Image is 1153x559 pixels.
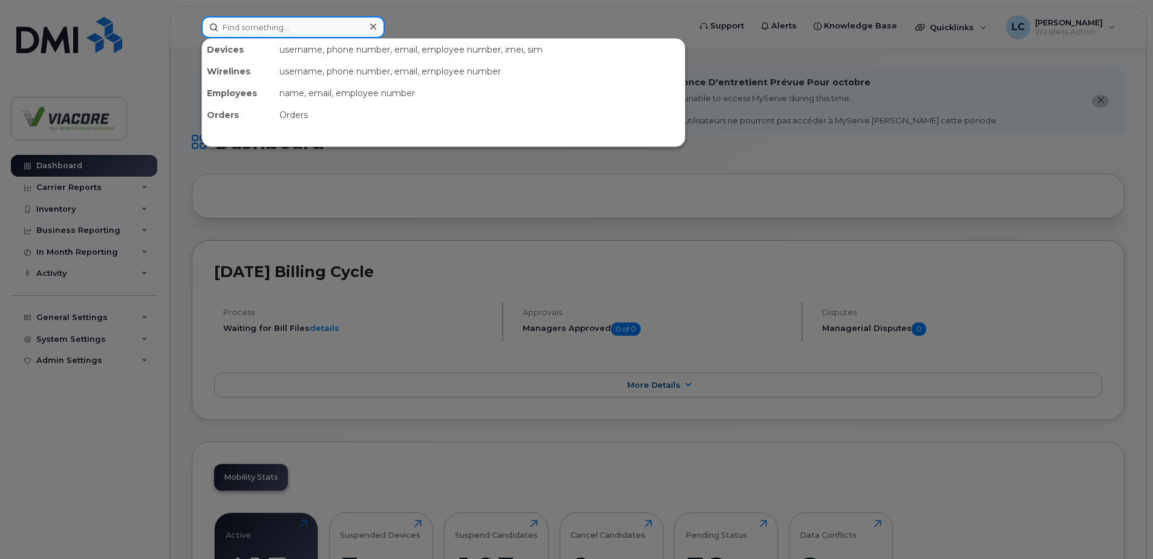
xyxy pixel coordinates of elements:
div: username, phone number, email, employee number [275,60,685,82]
div: Devices [202,39,275,60]
div: Orders [202,104,275,126]
div: name, email, employee number [275,82,685,104]
div: Orders [275,104,685,126]
div: username, phone number, email, employee number, imei, sim [275,39,685,60]
div: Employees [202,82,275,104]
div: Wirelines [202,60,275,82]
